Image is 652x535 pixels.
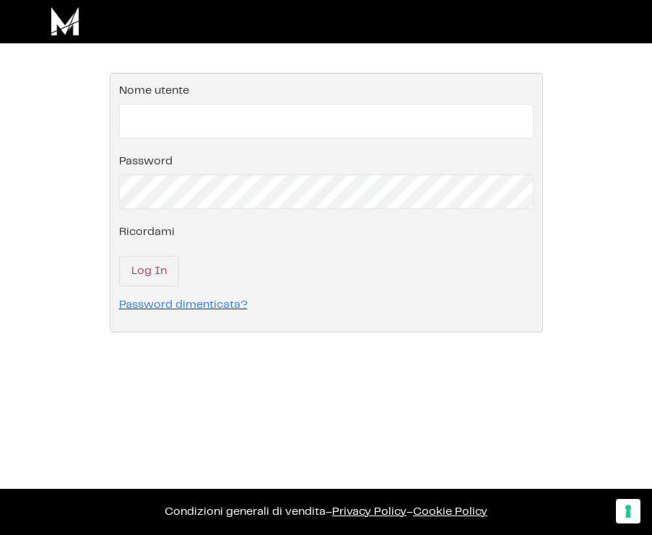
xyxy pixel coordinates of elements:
[119,299,248,310] a: Password dimenticata?
[332,506,407,517] a: Privacy Policy
[616,499,640,523] button: Le tue preferenze relative al consenso per le tecnologie di tracciamento
[119,156,173,167] label: Password
[413,506,487,517] span: Cookie Policy
[119,85,189,97] label: Nome utente
[119,256,179,286] input: Log In
[165,506,326,517] a: Condizioni generali di vendita
[119,226,175,238] label: Ricordami
[14,503,638,521] p: – –
[12,479,55,522] iframe: Customerly Messenger Launcher
[119,104,534,138] input: Nome utente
